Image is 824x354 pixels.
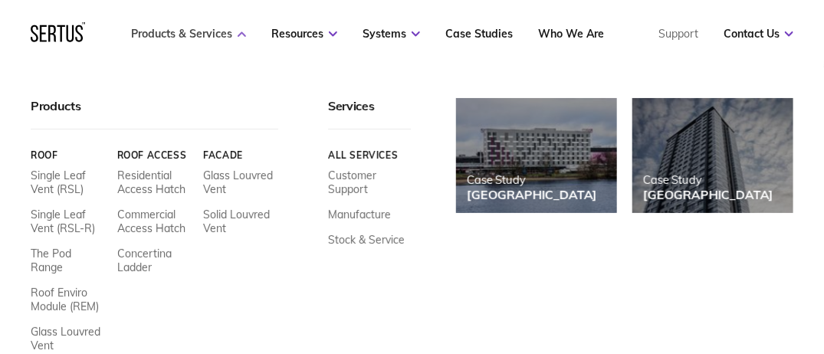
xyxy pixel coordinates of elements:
[31,286,106,313] a: Roof Enviro Module (REM)
[203,169,278,196] a: Glass Louvred Vent
[328,169,411,196] a: Customer Support
[363,27,420,41] a: Systems
[203,208,278,235] a: Solid Louvred Vent
[467,187,597,202] div: [GEOGRAPHIC_DATA]
[31,208,106,235] a: Single Leaf Vent (RSL-R)
[643,172,773,187] div: Case Study
[31,247,106,274] a: The Pod Range
[117,169,192,196] a: Residential Access Hatch
[31,98,278,129] div: Products
[328,233,405,247] a: Stock & Service
[538,27,604,41] a: Who We Are
[203,149,278,161] a: Facade
[445,27,513,41] a: Case Studies
[271,27,337,41] a: Resources
[643,187,773,202] div: [GEOGRAPHIC_DATA]
[117,208,192,235] a: Commercial Access Hatch
[31,325,106,352] a: Glass Louvred Vent
[658,27,698,41] a: Support
[31,169,106,196] a: Single Leaf Vent (RSL)
[724,27,793,41] a: Contact Us
[632,98,793,213] a: Case Study[GEOGRAPHIC_DATA]
[328,98,411,129] div: Services
[328,149,411,161] a: All services
[467,172,597,187] div: Case Study
[328,208,391,221] a: Manufacture
[31,149,106,161] a: Roof
[131,27,246,41] a: Products & Services
[456,98,617,213] a: Case Study[GEOGRAPHIC_DATA]
[117,149,192,161] a: Roof Access
[117,247,192,274] a: Concertina Ladder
